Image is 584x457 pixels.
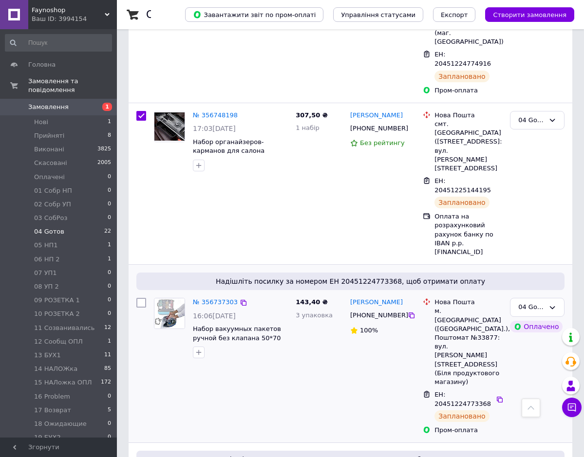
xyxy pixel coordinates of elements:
span: 19 БУХ2 [34,433,61,442]
span: ЕН: 20451224773368 [434,391,491,407]
button: Створити замовлення [485,7,574,22]
h1: Список замовлень [146,9,245,20]
a: № 356748198 [193,111,238,119]
input: Пошук [5,34,112,52]
a: Набор органайзеров-карманов для салона автомобиля между сидений, 2 шт [193,138,264,173]
span: 0 [108,269,111,277]
span: [PHONE_NUMBER] [350,311,408,319]
span: Без рейтингу [360,139,405,146]
span: 16:06[DATE] [193,312,236,320]
span: 13 БУХ1 [34,351,61,360]
span: 01 Собр НП [34,186,72,195]
span: 11 [104,351,111,360]
span: 1 [102,103,112,111]
a: Набор вакуумных пакетов ручной без клапана 50*70 см, 2 шт./уп. [193,325,281,350]
span: 0 [108,310,111,318]
span: Експорт [441,11,468,18]
button: Завантажити звіт по пром-оплаті [185,7,323,22]
span: 3 упаковка [296,311,333,319]
span: Створити замовлення [493,11,566,18]
span: 0 [108,186,111,195]
span: 100% [360,327,378,334]
span: ЕН: 20451224774916 [434,51,491,67]
span: Головна [28,60,56,69]
a: Фото товару [154,298,185,329]
span: 0 [108,214,111,222]
span: 18 Ожидающие [34,420,87,428]
div: Ваш ID: 3994154 [32,15,117,23]
span: 06 НП 2 [34,255,60,264]
div: смт. [GEOGRAPHIC_DATA] ([STREET_ADDRESS]: вул. [PERSON_NAME][STREET_ADDRESS] [434,120,502,173]
div: Заплановано [434,197,490,208]
a: [PERSON_NAME] [350,111,403,120]
span: 1 набір [296,124,320,131]
span: 0 [108,296,111,305]
div: 04 Gотов [518,115,545,126]
div: 04 Gотов [518,302,545,312]
div: Нова Пошта [434,298,502,307]
span: 1 [108,337,111,346]
button: Управління статусами [333,7,423,22]
span: 172 [101,378,111,387]
span: 17 Возврат [34,406,71,415]
span: 12 [104,324,111,332]
div: Заплановано [434,71,490,82]
span: 5 [108,406,111,415]
span: Замовлення та повідомлення [28,77,117,94]
a: Створити замовлення [475,11,574,18]
span: Управління статусами [341,11,415,18]
span: 0 [108,173,111,182]
span: 3825 [97,145,111,154]
span: 0 [108,420,111,428]
span: Скасовані [34,159,67,167]
span: Нові [34,118,48,127]
span: 8 [108,131,111,140]
button: Експорт [433,7,476,22]
span: 09 РОЗЕТКА 1 [34,296,80,305]
span: 12 Сообщ ОПЛ [34,337,83,346]
span: 0 [108,392,111,401]
div: Оплата на розрахунковий рахунок банку по IBAN р.р. [FINANCIAL_ID] [434,212,502,256]
div: Пром-оплата [434,86,502,95]
div: м. [GEOGRAPHIC_DATA] ([GEOGRAPHIC_DATA].), Поштомат №33877: вул. [PERSON_NAME][STREET_ADDRESS] (Б... [434,307,502,386]
button: Чат з покупцем [562,398,582,417]
span: 0 [108,433,111,442]
span: 15 НАЛожка ОПЛ [34,378,92,387]
a: Фото товару [154,111,185,142]
span: 85 [104,365,111,373]
span: ЕН: 20451225144195 [434,177,491,194]
span: 02 Собр УП [34,200,71,209]
span: 143,40 ₴ [296,298,328,306]
span: 14 НАЛОЖка [34,365,77,373]
span: Завантажити звіт по пром-оплаті [193,10,316,19]
span: Виконані [34,145,64,154]
span: 17:03[DATE] [193,125,236,132]
span: Надішліть посилку за номером ЕН 20451224773368, щоб отримати оплату [140,276,561,286]
span: 0 [108,200,111,209]
span: 10 РОЗЕТКА 2 [34,310,80,318]
a: № 356737303 [193,298,238,306]
span: 307,50 ₴ [296,111,328,119]
div: Оплачено [510,321,563,332]
span: 22 [104,227,111,236]
span: 05 НП1 [34,241,58,250]
span: Оплачені [34,173,65,182]
span: 11 Созванивались [34,324,94,332]
span: 1 [108,241,111,250]
span: 04 Gотов [34,227,64,236]
span: 07 УП1 [34,269,57,277]
span: 16 Problem [34,392,70,401]
div: Пром-оплата [434,426,502,435]
span: [PHONE_NUMBER] [350,125,408,132]
img: Фото товару [154,112,185,141]
div: Заплановано [434,410,490,422]
span: 08 УП 2 [34,282,59,291]
span: 1 [108,118,111,127]
span: 1 [108,255,111,264]
span: 03 СобРоз [34,214,67,222]
span: 2005 [97,159,111,167]
span: Замовлення [28,103,69,111]
span: Faynoshop [32,6,105,15]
